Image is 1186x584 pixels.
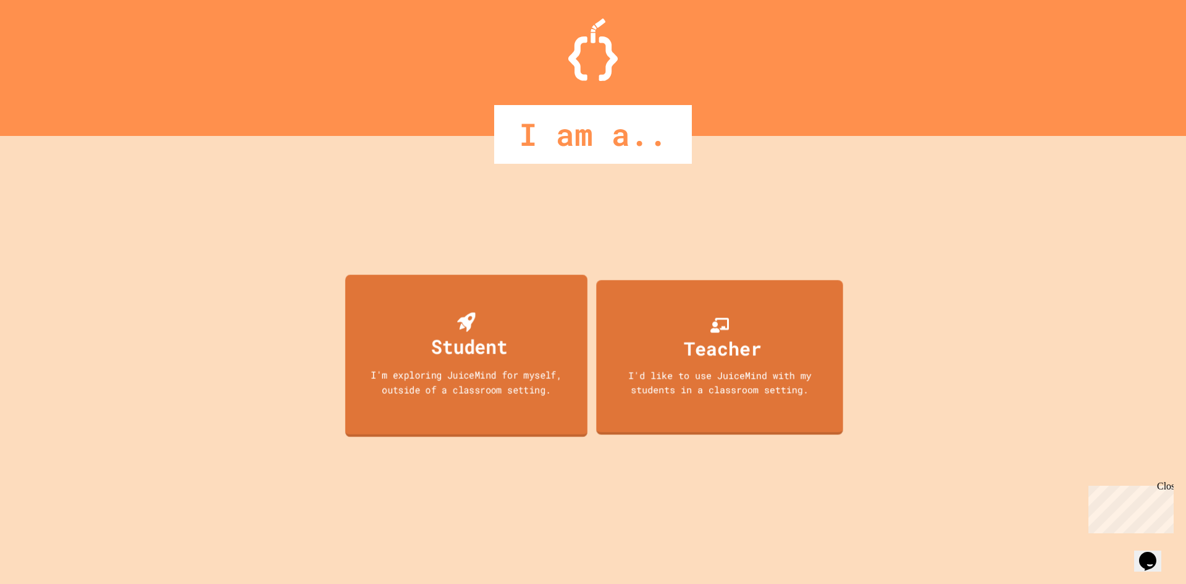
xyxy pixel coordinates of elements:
div: I'm exploring JuiceMind for myself, outside of a classroom setting. [357,367,575,396]
div: I am a.. [494,105,692,164]
div: Teacher [684,334,762,362]
img: Logo.svg [568,19,618,81]
div: Student [431,332,508,361]
div: I'd like to use JuiceMind with my students in a classroom setting. [608,368,830,396]
div: Chat with us now!Close [5,5,85,78]
iframe: chat widget [1083,481,1174,533]
iframe: chat widget [1134,535,1174,572]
